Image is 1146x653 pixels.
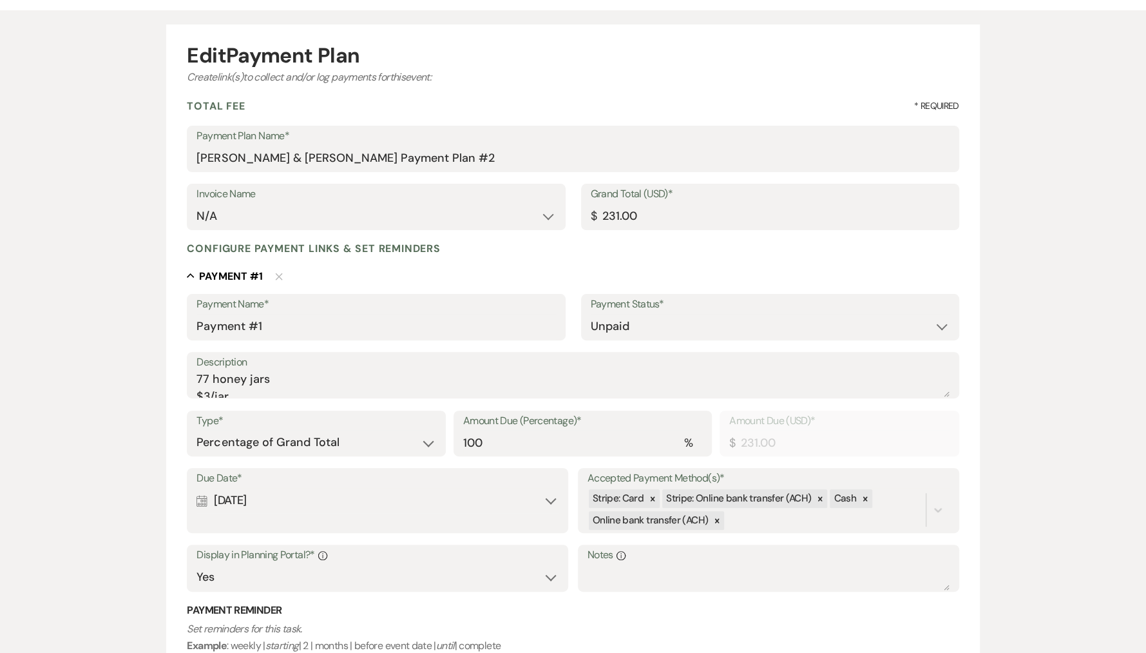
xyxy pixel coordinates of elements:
i: starting [265,639,299,652]
label: Amount Due (Percentage)* [463,412,702,431]
span: * Required [914,99,959,113]
label: Accepted Payment Method(s)* [587,469,950,488]
b: Example [187,639,227,652]
label: Type* [196,412,435,431]
div: Create link(s) to collect and/or log payments for this event: [187,70,959,85]
h4: Configure payment links & set reminders [187,242,440,255]
div: $ [591,208,597,225]
div: % [684,434,692,452]
label: Payment Plan Name* [196,127,949,146]
span: Online bank transfer (ACH) [593,514,708,527]
h4: Total Fee [187,99,245,113]
label: Payment Status* [591,295,950,314]
textarea: 77 honey jars $3/jar [196,371,949,397]
label: Amount Due (USD)* [729,412,949,431]
label: Display in Planning Portal?* [196,546,559,565]
label: Description [196,353,949,372]
span: Stripe: Card [593,492,644,505]
button: Payment #1 [187,269,262,282]
label: Invoice Name [196,185,555,204]
div: Edit Payment Plan [187,45,959,66]
div: $ [729,434,735,452]
label: Payment Name* [196,295,555,314]
h3: Payment Reminder [187,603,959,618]
h5: Payment # 1 [199,269,262,284]
label: Notes [587,546,950,565]
i: until [436,639,455,652]
label: Due Date* [196,469,559,488]
div: [DATE] [196,488,559,513]
span: Cash [834,492,855,505]
span: Stripe: Online bank transfer (ACH) [666,492,811,505]
i: Set reminders for this task. [187,622,301,636]
label: Grand Total (USD)* [591,185,950,204]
